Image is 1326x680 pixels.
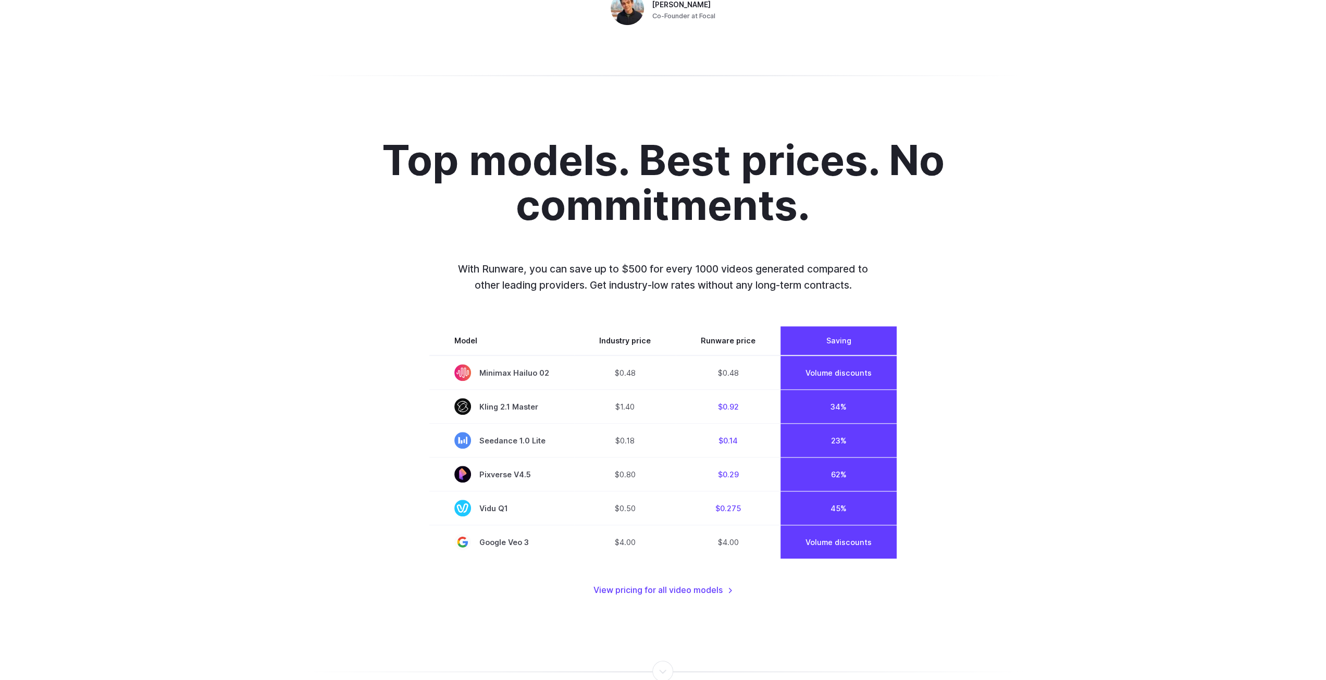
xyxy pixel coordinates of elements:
p: With Runware, you can save up to $500 for every 1000 videos generated compared to other leading p... [447,261,880,293]
th: Saving [780,326,897,355]
th: Industry price [574,326,676,355]
td: 34% [780,390,897,424]
a: Volume discounts [805,538,872,547]
td: 62% [780,458,897,491]
span: Pixverse V4.5 [454,466,549,483]
td: $0.48 [574,355,676,390]
span: Kling 2.1 Master [454,398,549,415]
td: $4.00 [676,525,780,559]
span: Co-Founder at Focal [652,11,715,21]
td: $0.48 [676,355,780,390]
td: 23% [780,424,897,458]
td: $0.92 [676,390,780,424]
td: $0.29 [676,458,780,491]
td: $0.18 [574,424,676,458]
span: Minimax Hailuo 02 [454,364,549,381]
td: $4.00 [574,525,676,559]
td: $0.50 [574,491,676,525]
th: Model [429,326,574,355]
td: $0.80 [574,458,676,491]
td: $0.275 [676,491,780,525]
span: Google Veo 3 [454,534,549,550]
span: Vidu Q1 [454,500,549,516]
td: $0.14 [676,424,780,458]
span: Seedance 1.0 Lite [454,432,549,449]
td: $1.40 [574,390,676,424]
th: Runware price [676,326,780,355]
a: Volume discounts [805,368,872,377]
td: 45% [780,491,897,525]
a: View pricing for all video models [593,584,733,597]
h2: Top models. Best prices. No commitments. [373,138,953,228]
